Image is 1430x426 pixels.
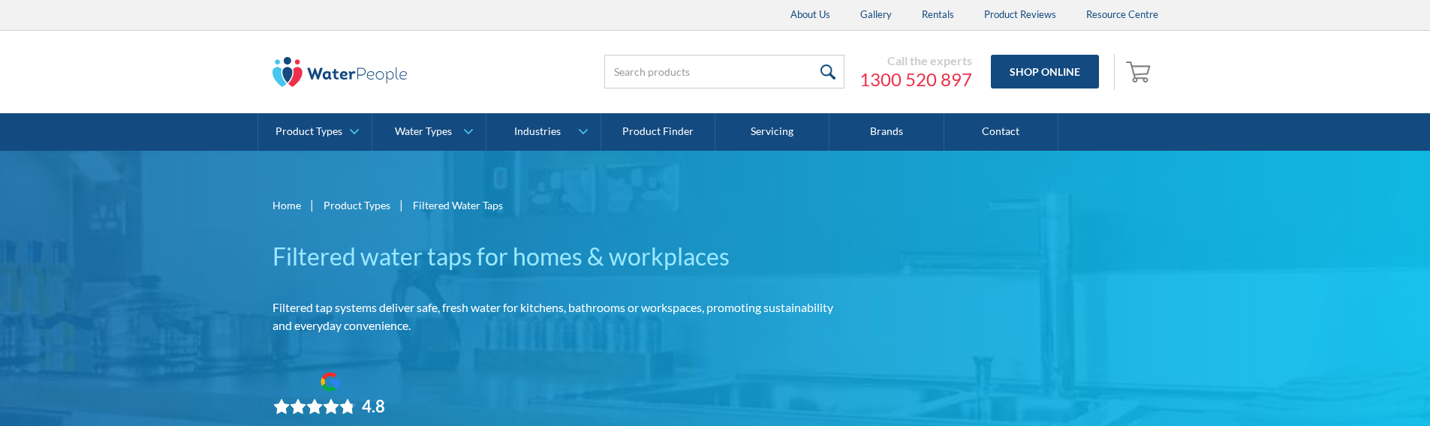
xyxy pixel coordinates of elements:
[1122,54,1158,90] a: Open cart
[715,113,829,151] a: Servicing
[860,68,972,91] a: 1300 520 897
[272,57,408,87] img: The Water People
[604,55,844,88] input: Search products
[413,197,503,213] div: Filtered Water Taps
[395,125,452,138] div: Water Types
[272,197,301,213] a: Home
[944,113,1058,151] a: Contact
[829,113,944,151] a: Brands
[309,196,316,214] div: |
[275,125,342,138] div: Product Types
[860,53,972,68] div: Call the experts
[601,113,715,151] a: Product Finder
[991,55,1099,88] a: Shop Online
[272,298,849,334] p: Filtered tap systems deliver safe, fresh water for kitchens, bathrooms or workspaces, promoting s...
[258,113,372,151] a: Product Types
[398,196,405,214] div: |
[362,396,385,417] div: 4.8
[1126,59,1155,83] img: shopping cart
[324,197,390,213] a: Product Types
[486,113,600,151] a: Industries
[272,238,849,274] h1: Filtered water taps for homes & workplaces
[273,396,385,417] div: Rating: 4.8 out of 5
[514,125,561,138] div: Industries
[372,113,486,151] a: Water Types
